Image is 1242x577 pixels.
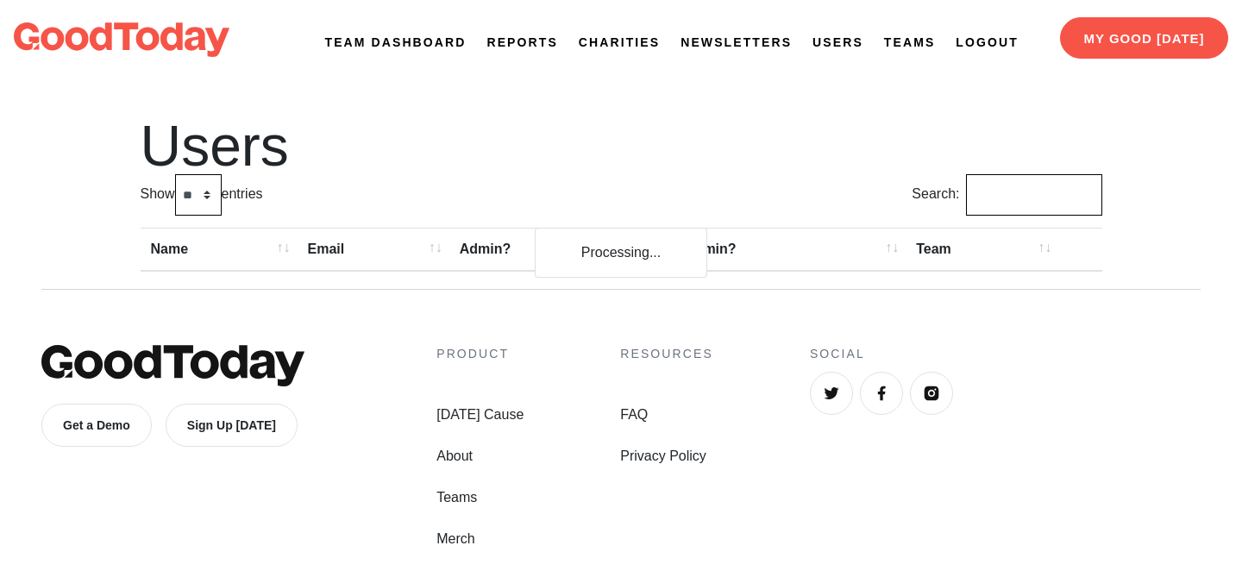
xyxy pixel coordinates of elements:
[873,385,890,402] img: Facebook
[923,385,940,402] img: Instagram
[141,228,298,272] th: Name
[810,345,1201,363] h4: Social
[620,446,713,467] a: Privacy Policy
[486,34,557,52] a: Reports
[1060,17,1228,59] a: My Good [DATE]
[812,34,863,52] a: Users
[41,345,304,386] img: GoodToday
[632,228,906,272] th: Super Admin?
[912,174,1101,216] label: Search:
[298,228,449,272] th: Email
[436,487,524,508] a: Teams
[141,174,263,216] label: Show entries
[860,372,903,415] a: Facebook
[325,34,467,52] a: Team Dashboard
[910,372,953,415] a: Instagram
[449,228,632,272] th: Admin?
[966,174,1102,216] input: Search:
[41,404,152,447] a: Get a Demo
[620,405,713,425] a: FAQ
[436,446,524,467] a: About
[166,404,298,447] a: Sign Up [DATE]
[810,372,853,415] a: Twitter
[535,228,707,278] div: Processing...
[884,34,936,52] a: Teams
[436,345,524,363] h4: Product
[579,34,660,52] a: Charities
[906,228,1058,272] th: Team
[436,529,524,549] a: Merch
[620,345,713,363] h4: Resources
[956,34,1018,52] a: Logout
[436,405,524,425] a: [DATE] Cause
[141,117,1102,174] h1: Users
[14,22,229,57] img: logo-dark-da6b47b19159aada33782b937e4e11ca563a98e0ec6b0b8896e274de7198bfd4.svg
[681,34,792,52] a: Newsletters
[823,385,840,402] img: Twitter
[175,174,222,216] select: Showentries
